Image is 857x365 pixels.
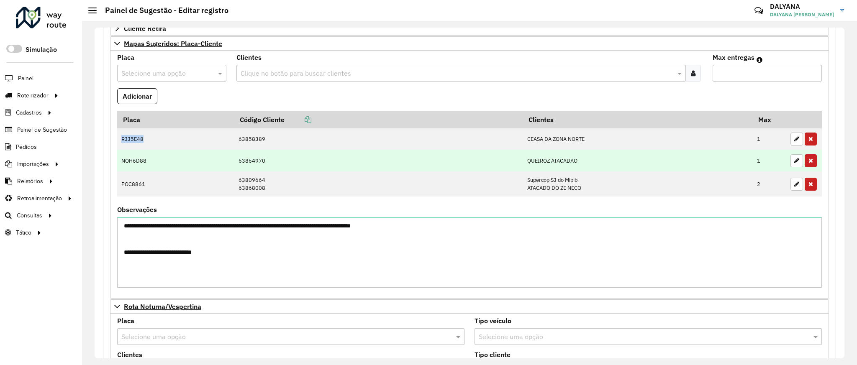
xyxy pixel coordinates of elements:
td: 2 [753,171,786,196]
th: Código Cliente [234,111,523,128]
a: Cliente Retira [110,21,829,36]
td: 63858389 [234,128,523,150]
label: Clientes [236,52,262,62]
a: Copiar [285,115,311,124]
td: Supercop SJ do Mipib ATACADO DO ZE NECO [523,171,752,196]
label: Max entregas [713,52,754,62]
span: Consultas [17,211,42,220]
a: Contato Rápido [750,2,768,20]
span: Rota Noturna/Vespertina [124,303,201,310]
td: 1 [753,150,786,171]
td: CEASA DA ZONA NORTE [523,128,752,150]
label: Placa [117,316,134,326]
span: Cadastros [16,108,42,117]
span: Mapas Sugeridos: Placa-Cliente [124,40,222,47]
div: Mapas Sugeridos: Placa-Cliente [110,51,829,299]
h2: Painel de Sugestão - Editar registro [97,6,228,15]
label: Tipo veículo [475,316,511,326]
th: Clientes [523,111,752,128]
span: Painel [18,74,33,83]
span: Cliente Retira [124,25,166,32]
button: Adicionar [117,88,157,104]
label: Tipo cliente [475,350,511,360]
td: RJJ5E48 [117,128,234,150]
span: Pedidos [16,143,37,151]
span: Retroalimentação [17,194,62,203]
td: NOH6D88 [117,150,234,171]
label: Observações [117,204,157,214]
label: Simulação [26,45,57,55]
span: Importações [17,160,49,168]
span: Painel de Sugestão [17,125,67,134]
label: Placa [117,52,134,62]
td: POC8861 [117,171,234,196]
td: QUEIROZ ATACADAO [523,150,752,171]
label: Clientes [117,350,142,360]
td: 63809664 63868008 [234,171,523,196]
span: Relatórios [17,177,43,186]
em: Máximo de clientes que serão colocados na mesma rota com os clientes informados [757,56,762,63]
a: Mapas Sugeridos: Placa-Cliente [110,36,829,51]
span: Roteirizador [17,91,49,100]
h3: DALYANA [770,3,834,10]
a: Rota Noturna/Vespertina [110,299,829,314]
th: Placa [117,111,234,128]
td: 1 [753,128,786,150]
th: Max [753,111,786,128]
td: 63864970 [234,150,523,171]
span: DALYANA [PERSON_NAME] [770,11,834,18]
span: Tático [16,228,31,237]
